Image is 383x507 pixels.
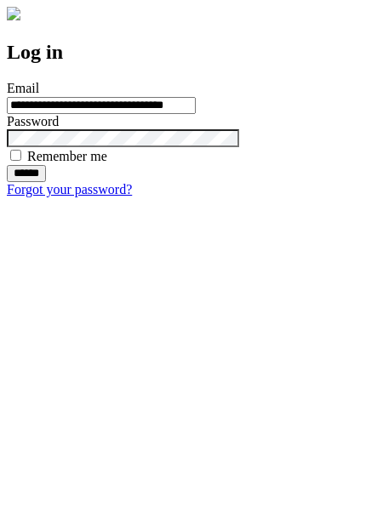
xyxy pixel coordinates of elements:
[7,7,20,20] img: logo-4e3dc11c47720685a147b03b5a06dd966a58ff35d612b21f08c02c0306f2b779.png
[7,114,59,128] label: Password
[7,81,39,95] label: Email
[27,149,107,163] label: Remember me
[7,41,376,64] h2: Log in
[7,182,132,197] a: Forgot your password?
